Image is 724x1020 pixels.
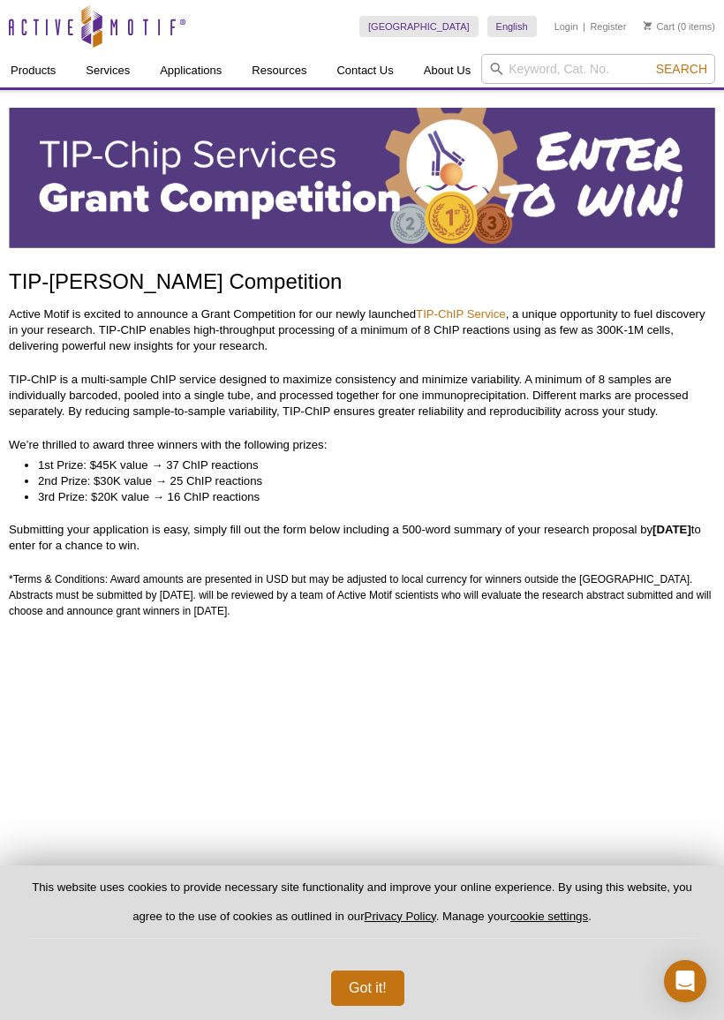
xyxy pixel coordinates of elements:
[365,910,436,923] a: Privacy Policy
[38,457,698,473] li: 1st Prize: $45K value → 37 ChIP reactions
[359,16,479,37] a: [GEOGRAPHIC_DATA]
[331,971,404,1006] button: Got it!
[651,61,713,77] button: Search
[644,20,675,33] a: Cart
[9,270,715,296] h1: TIP-[PERSON_NAME] Competition
[416,307,506,321] a: TIP-ChIP Service
[149,54,232,87] a: Applications
[656,62,707,76] span: Search
[590,20,626,33] a: Register
[644,16,715,37] li: (0 items)
[554,20,578,33] a: Login
[481,54,715,84] input: Keyword, Cat. No.
[644,21,652,30] img: Your Cart
[487,16,537,37] a: English
[9,306,715,354] p: Active Motif is excited to announce a Grant Competition for our newly launched , a unique opportu...
[241,54,317,87] a: Resources
[28,880,696,939] p: This website uses cookies to provide necessary site functionality and improve your online experie...
[413,54,481,87] a: About Us
[9,372,715,419] p: TIP-ChIP is a multi-sample ChIP service designed to maximize consistency and minimize variability...
[9,571,715,619] p: *Terms & Conditions: Award amounts are presented in USD but may be adjusted to local currency for...
[326,54,403,87] a: Contact Us
[652,523,691,536] strong: [DATE]
[9,522,715,554] p: Submitting your application is easy, simply fill out the form below including a 500-word summary ...
[9,108,715,248] img: Active Motif TIP-ChIP Services Grant Competition
[38,473,698,489] li: 2nd Prize: $30K value → 25 ChIP reactions
[9,437,715,453] p: We’re thrilled to award three winners with the following prizes:
[75,54,140,87] a: Services
[38,489,698,505] li: 3rd Prize: $20K value → 16 ChIP reactions
[583,16,585,37] li: |
[510,910,588,923] button: cookie settings
[664,960,706,1002] div: Open Intercom Messenger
